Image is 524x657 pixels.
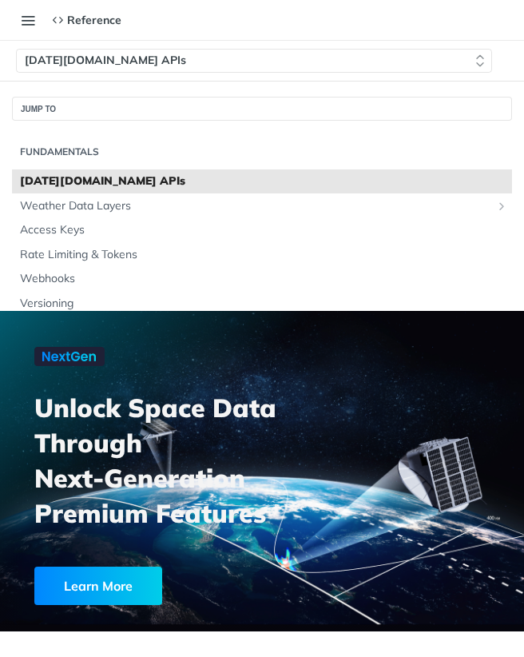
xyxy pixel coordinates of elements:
a: Webhooks [12,267,512,291]
span: [DATE][DOMAIN_NAME] APIs [20,173,508,189]
button: JUMP TO [12,97,512,121]
a: Rate Limiting & Tokens [12,243,512,267]
button: [DATE][DOMAIN_NAME] APIs [16,49,492,73]
span: Webhooks [20,271,508,287]
span: Versioning [20,296,508,312]
span: Rate Limiting & Tokens [20,247,508,263]
span: [DATE][DOMAIN_NAME] APIs [25,53,186,69]
h3: Unlock Space Data Through Next-Generation Premium Features [34,390,280,531]
div: Reference [52,13,121,27]
a: Versioning [12,292,512,316]
button: Toggle navigation menu [16,8,40,32]
img: NextGen [34,347,105,366]
button: Show subpages for Weather Data Layers [495,200,508,213]
a: [DATE][DOMAIN_NAME] APIs [12,169,512,193]
a: Weather Data LayersShow subpages for Weather Data Layers [12,194,512,218]
div: Learn More [34,567,162,605]
span: Weather Data Layers [20,198,491,214]
h2: Fundamentals [12,145,512,159]
a: Access Keys [12,218,512,242]
span: Access Keys [20,222,508,238]
a: Learn More [34,567,230,605]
